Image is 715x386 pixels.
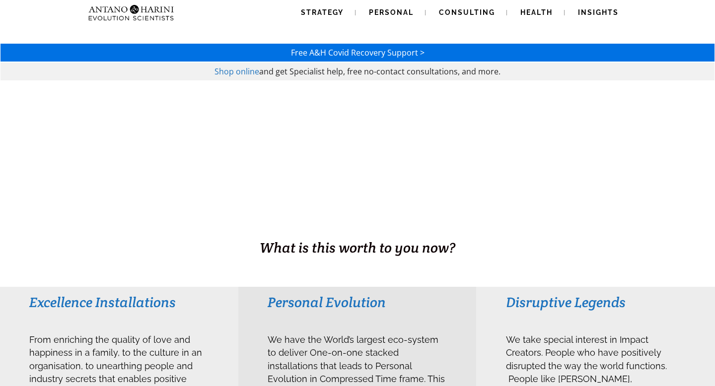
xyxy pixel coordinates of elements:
[439,8,495,16] span: Consulting
[259,66,500,77] span: and get Specialist help, free no-contact consultations, and more.
[369,8,414,16] span: Personal
[301,8,344,16] span: Strategy
[578,8,619,16] span: Insights
[260,239,455,257] span: What is this worth to you now?
[29,293,209,311] h3: Excellence Installations
[1,217,714,238] h1: BUSINESS. HEALTH. Family. Legacy
[291,47,425,58] a: Free A&H Covid Recovery Support >
[268,293,447,311] h3: Personal Evolution
[520,8,553,16] span: Health
[506,293,685,311] h3: Disruptive Legends
[214,66,259,77] a: Shop online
